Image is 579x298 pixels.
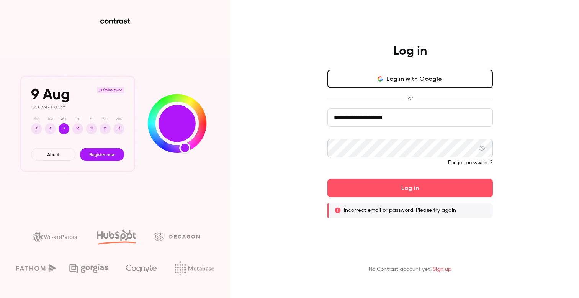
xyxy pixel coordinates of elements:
img: decagon [154,232,200,241]
h4: Log in [393,44,427,59]
a: Sign up [433,267,451,272]
p: No Contrast account yet? [369,265,451,273]
p: Incorrect email or password. Please try again [344,206,456,214]
a: Forgot password? [448,160,493,165]
button: Log in with Google [327,70,493,88]
span: or [404,94,417,102]
button: Log in [327,179,493,197]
